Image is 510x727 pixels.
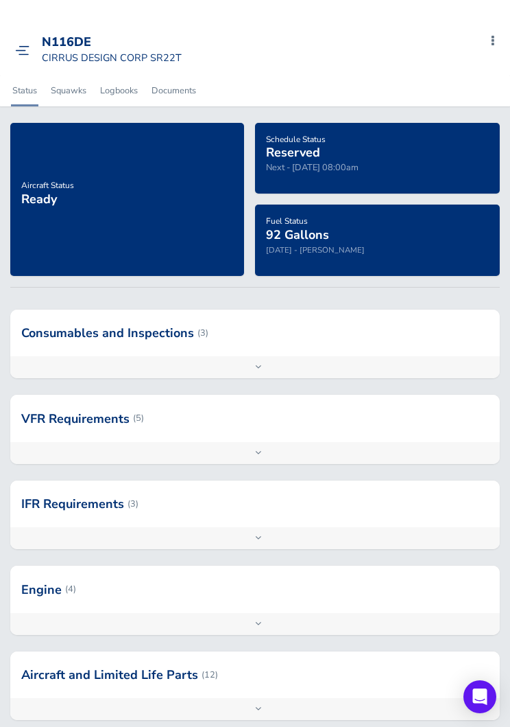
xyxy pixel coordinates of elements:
a: Status [11,76,38,106]
span: Reserved [266,144,320,161]
span: Aircraft Status [21,180,74,191]
a: Documents [150,76,197,106]
span: Ready [21,191,57,207]
a: Logbooks [99,76,139,106]
div: N116DE [42,35,182,50]
a: Squawks [49,76,88,106]
span: Next - [DATE] 08:00am [266,161,359,174]
small: CIRRUS DESIGN CORP SR22T [42,51,182,65]
a: Schedule StatusReserved [266,130,326,161]
span: Fuel Status [266,216,308,227]
small: [DATE] - [PERSON_NAME] [266,244,365,255]
img: menu_img [15,45,29,56]
span: Schedule Status [266,134,326,145]
div: Open Intercom Messenger [463,680,496,713]
span: 92 Gallons [266,227,329,243]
